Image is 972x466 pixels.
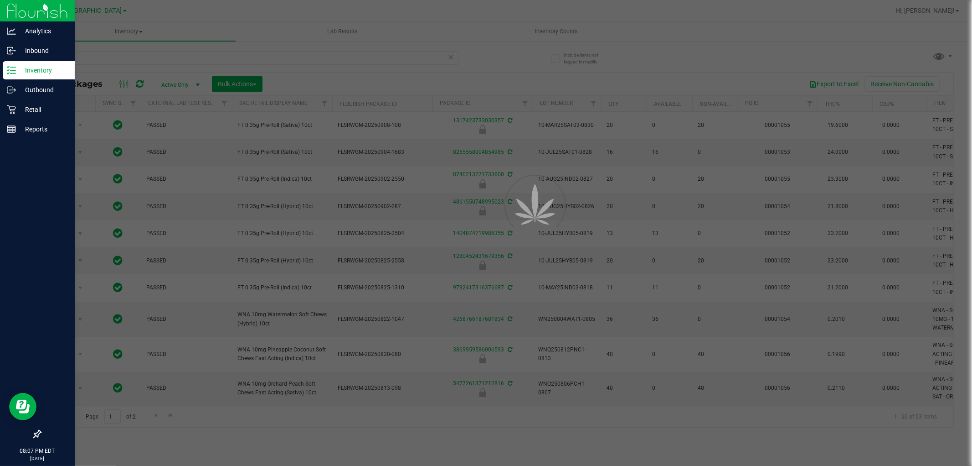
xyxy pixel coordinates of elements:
[7,85,16,94] inline-svg: Outbound
[16,104,71,115] p: Retail
[4,455,71,462] p: [DATE]
[16,84,71,95] p: Outbound
[7,46,16,55] inline-svg: Inbound
[16,65,71,76] p: Inventory
[7,125,16,134] inline-svg: Reports
[16,45,71,56] p: Inbound
[7,66,16,75] inline-svg: Inventory
[9,393,36,420] iframe: Resource center
[7,105,16,114] inline-svg: Retail
[4,447,71,455] p: 08:07 PM EDT
[16,124,71,135] p: Reports
[7,26,16,36] inline-svg: Analytics
[16,26,71,37] p: Analytics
